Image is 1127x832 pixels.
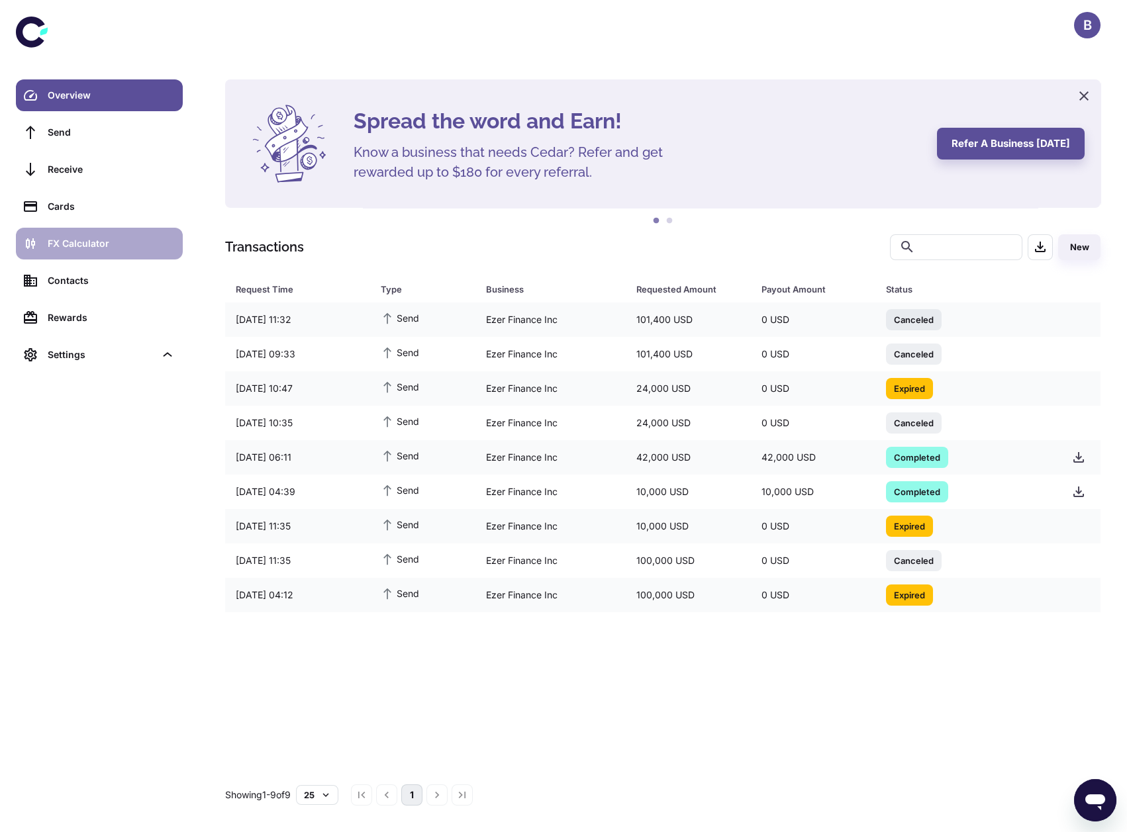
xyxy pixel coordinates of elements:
div: Ezer Finance Inc [475,307,626,332]
span: Canceled [886,416,942,429]
div: 100,000 USD [626,582,751,608]
span: Type [381,280,470,299]
div: Request Time [236,280,348,299]
h5: Know a business that needs Cedar? Refer and get rewarded up to $180 for every referral. [354,142,685,182]
span: Send [381,310,419,325]
div: Ezer Finance Inc [475,342,626,367]
div: Rewards [48,310,175,325]
span: Payout Amount [761,280,871,299]
a: Cards [16,191,183,222]
div: [DATE] 09:33 [225,342,370,367]
span: Send [381,379,419,394]
div: [DATE] 11:32 [225,307,370,332]
div: Requested Amount [636,280,728,299]
div: 101,400 USD [626,342,751,367]
p: Showing 1-9 of 9 [225,788,291,802]
div: 0 USD [751,342,876,367]
div: Contacts [48,273,175,288]
div: [DATE] 04:39 [225,479,370,504]
div: Settings [48,347,155,362]
div: 24,000 USD [626,410,751,436]
div: [DATE] 11:35 [225,514,370,539]
div: [DATE] 11:35 [225,548,370,573]
button: Refer a business [DATE] [937,128,1085,160]
div: 0 USD [751,548,876,573]
div: Payout Amount [761,280,854,299]
div: 42,000 USD [626,445,751,470]
span: Requested Amount [636,280,746,299]
div: Ezer Finance Inc [475,445,626,470]
span: Canceled [886,347,942,360]
button: 2 [663,214,676,228]
div: 10,000 USD [626,479,751,504]
span: Send [381,517,419,532]
div: FX Calculator [48,236,175,251]
span: Expired [886,588,933,601]
div: Receive [48,162,175,177]
button: B [1074,12,1101,38]
h4: Spread the word and Earn! [354,105,921,137]
a: Receive [16,154,183,185]
div: [DATE] 06:11 [225,445,370,470]
span: Expired [886,381,933,394]
div: 0 USD [751,514,876,539]
span: Completed [886,450,948,463]
div: Ezer Finance Inc [475,514,626,539]
div: Ezer Finance Inc [475,479,626,504]
div: 0 USD [751,582,876,608]
div: 24,000 USD [626,376,751,401]
a: Contacts [16,265,183,297]
a: FX Calculator [16,228,183,259]
div: Settings [16,339,183,371]
span: Status [886,280,1046,299]
h1: Transactions [225,237,304,257]
div: Ezer Finance Inc [475,582,626,608]
button: 1 [650,214,663,228]
div: 100,000 USD [626,548,751,573]
div: Cards [48,199,175,214]
span: Send [381,586,419,600]
span: Canceled [886,312,942,326]
div: [DATE] 10:47 [225,376,370,401]
button: New [1058,234,1101,260]
span: Send [381,414,419,428]
div: Send [48,125,175,140]
span: Request Time [236,280,365,299]
span: Canceled [886,553,942,567]
span: Send [381,551,419,566]
div: 0 USD [751,410,876,436]
span: Send [381,483,419,497]
div: 10,000 USD [751,479,876,504]
div: Ezer Finance Inc [475,410,626,436]
div: 0 USD [751,307,876,332]
div: 0 USD [751,376,876,401]
div: Ezer Finance Inc [475,376,626,401]
a: Overview [16,79,183,111]
div: 101,400 USD [626,307,751,332]
span: Expired [886,519,933,532]
button: page 1 [401,784,422,806]
a: Rewards [16,302,183,334]
div: Ezer Finance Inc [475,548,626,573]
div: [DATE] 04:12 [225,582,370,608]
div: Type [381,280,453,299]
span: Send [381,345,419,359]
span: Send [381,448,419,463]
div: Status [886,280,1028,299]
div: 10,000 USD [626,514,751,539]
div: 42,000 USD [751,445,876,470]
nav: pagination navigation [349,784,475,806]
div: [DATE] 10:35 [225,410,370,436]
iframe: Button to launch messaging window, conversation in progress [1074,779,1116,821]
span: Completed [886,485,948,498]
div: Overview [48,88,175,103]
button: 25 [296,785,338,805]
a: Send [16,116,183,148]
